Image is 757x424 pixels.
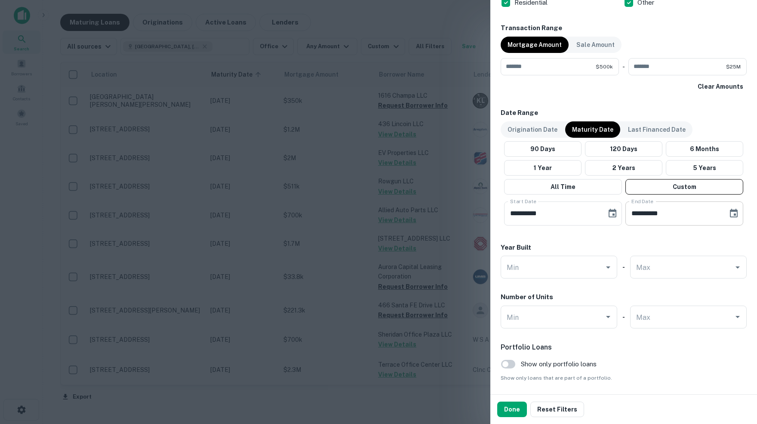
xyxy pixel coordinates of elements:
[602,261,614,273] button: Open
[732,261,744,273] button: Open
[622,262,625,272] h6: -
[625,179,743,195] button: Custom
[508,40,562,50] p: Mortgage Amount
[501,342,747,353] h6: Portfolio Loans
[596,63,613,71] span: $500k
[725,205,742,222] button: Choose date, selected date is Apr 30, 2026
[694,79,747,94] button: Clear Amounts
[504,160,582,176] button: 1 Year
[622,58,625,75] div: -
[585,160,662,176] button: 2 Years
[602,311,614,323] button: Open
[726,63,741,71] span: $25M
[576,40,615,50] p: Sale Amount
[666,141,743,157] button: 6 Months
[530,402,584,417] button: Reset Filters
[508,125,557,134] p: Origination Date
[501,292,553,302] h6: Number of Units
[572,125,613,134] p: Maturity Date
[504,141,582,157] button: 90 Days
[585,141,662,157] button: 120 Days
[510,198,536,205] label: Start Date
[631,198,653,205] label: End Date
[714,328,757,369] iframe: Chat Widget
[501,108,747,118] h6: Date Range
[501,243,531,253] h6: Year Built
[497,402,527,417] button: Done
[504,179,622,195] button: All Time
[666,160,743,176] button: 5 Years
[604,205,621,222] button: Choose date, selected date is Oct 1, 2025
[622,312,625,322] h6: -
[501,374,747,382] span: Show only loans that are part of a portfolio.
[628,125,686,134] p: Last Financed Date
[732,311,744,323] button: Open
[521,359,597,369] span: Show only portfolio loans
[501,23,747,33] h6: Transaction Range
